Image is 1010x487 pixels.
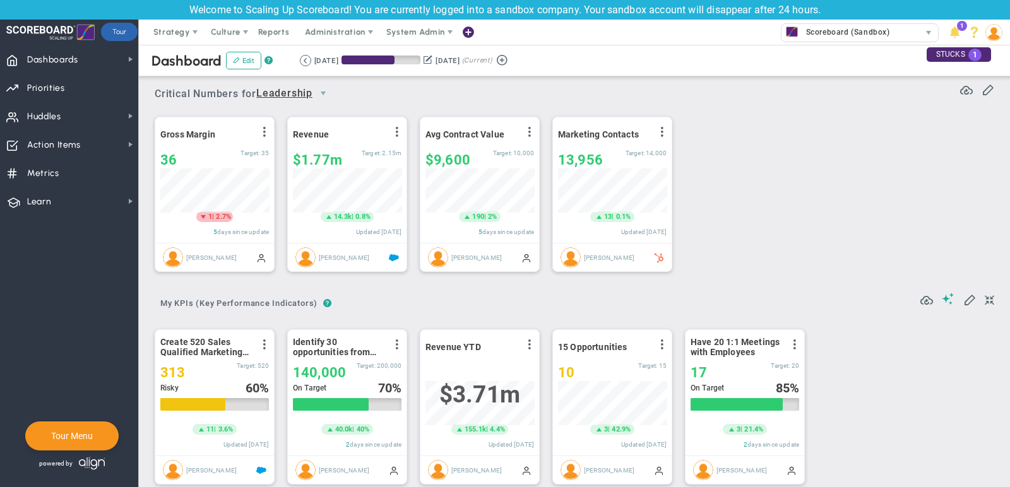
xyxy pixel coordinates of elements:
span: Create 520 Sales Qualified Marketing Leads [160,337,252,357]
span: 3 [604,425,608,435]
span: 35 [261,150,269,156]
span: 11 [206,425,214,435]
span: 20 [792,362,799,369]
span: 2,154,350 [382,150,401,156]
span: 3.6% [218,425,234,433]
span: Salesforce Enabled<br ></span>Sandbox: Quarterly Revenue [389,252,399,262]
span: My KPIs (Key Performance Indicators) [155,293,323,314]
div: Period Progress: 67% Day 61 of 90 with 29 remaining. [342,56,420,64]
span: Suggestions (AI Feature) [942,293,954,305]
div: STUCKS [927,47,991,62]
span: 36 [160,152,177,168]
span: Avg Contract Value [425,129,504,139]
span: 1 [957,21,967,31]
span: Target: [771,362,790,369]
span: 13,956 [558,152,603,168]
span: Have 20 1:1 Meetings with Employees [691,337,782,357]
span: [PERSON_NAME] [319,254,369,261]
span: 42.9% [612,425,631,433]
span: Marketing Contacts [558,129,639,139]
img: Hannah Dogru [163,460,183,480]
span: [PERSON_NAME] [716,466,767,473]
span: Target: [241,150,259,156]
span: Manually Updated [654,465,664,475]
span: Metrics [27,160,59,187]
span: | [352,213,353,221]
span: Priorities [27,75,65,102]
span: Edit or Add Critical Numbers [982,83,994,95]
span: Updated [DATE] [356,228,401,235]
span: 1 [968,49,982,61]
span: Dashboard [151,52,222,69]
span: 15 [659,362,667,369]
span: Revenue YTD [425,342,481,352]
span: [PERSON_NAME] [451,254,502,261]
span: 200,000 [377,362,401,369]
span: Updated [DATE] [489,441,534,448]
li: Help & Frequently Asked Questions (FAQ) [965,20,984,45]
span: Refresh Data [960,82,973,95]
span: HubSpot Enabled [654,252,664,262]
span: 15 Opportunities [558,342,627,352]
img: Katie Williams [428,247,448,267]
span: 10 [558,365,574,380]
img: Tom Johnson [295,247,316,267]
span: Reports [252,20,296,45]
span: [PERSON_NAME] [584,466,634,473]
span: 13 [604,212,612,222]
span: [PERSON_NAME] [584,254,634,261]
img: Hannah Dogru [428,460,448,480]
li: Announcements [945,20,965,45]
span: 5 [213,228,217,235]
img: Jane Wilson [561,247,581,267]
span: Updated [DATE] [223,441,269,448]
button: Tour Menu [47,430,97,442]
span: $9,600 [425,152,470,168]
span: 4.4% [490,425,505,433]
img: 193898.Person.photo [985,24,1002,41]
span: On Target [293,384,326,392]
span: System Admin [386,27,445,37]
span: | [608,425,610,433]
span: 2.7% [216,213,231,221]
img: Hannah Dogru [295,460,316,480]
span: 5 [478,228,482,235]
span: Scoreboard (Sandbox) [800,24,890,40]
span: Updated [DATE] [621,441,667,448]
span: Manually Updated [389,465,399,475]
span: $3,707,282 [439,381,520,408]
span: 10,000 [513,150,534,156]
span: Revenue [293,129,329,139]
span: days since update [747,441,799,448]
span: Critical Numbers for [155,83,337,106]
span: Manually Updated [787,465,797,475]
span: Target: [493,150,512,156]
button: My KPIs (Key Performance Indicators) [155,293,323,315]
span: 0.1% [616,213,631,221]
span: | [740,425,742,433]
span: Identify 30 opportunities from SmithCo resulting in $200K new sales [293,337,384,357]
span: | [484,213,486,221]
span: 3 [737,425,740,435]
span: Manually Updated [521,465,532,475]
span: | [212,213,214,221]
img: Hannah Dogru [693,460,713,480]
span: Salesforce Enabled<br ></span>Sandbox: Quarterly Leads and Opportunities [256,465,266,475]
div: % [378,381,402,395]
span: 155.1k [465,425,486,435]
span: 40% [357,425,369,433]
span: Refresh Data [920,292,933,305]
span: $1,772,675 [293,152,342,168]
span: 21.4% [744,425,763,433]
div: % [776,381,800,395]
span: Administration [305,27,365,37]
span: | [486,425,488,433]
span: Risky [160,384,179,392]
span: Leadership [256,86,312,102]
button: Go to previous period [300,55,311,66]
span: 0.8% [355,213,371,221]
span: Action Items [27,132,81,158]
span: 313 [160,365,185,380]
span: days since update [217,228,269,235]
span: Edit My KPIs [963,293,976,305]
